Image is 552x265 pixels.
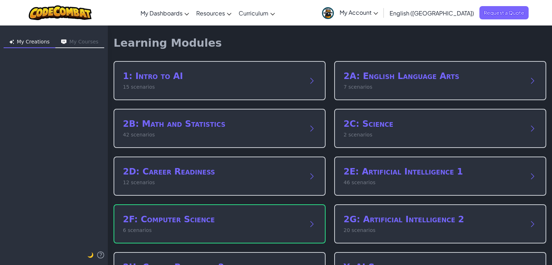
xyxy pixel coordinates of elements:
h1: Learning Modules [114,37,222,50]
h2: 1: Intro to AI [123,70,302,82]
h2: 2F: Computer Science [123,214,302,225]
button: 🌙 [87,251,93,259]
span: My Dashboards [141,9,183,17]
p: 6 scenarios [123,227,302,234]
a: Request a Quote [479,6,529,19]
span: Resources [196,9,225,17]
img: avatar [322,7,334,19]
p: 15 scenarios [123,83,302,91]
p: 7 scenarios [344,83,523,91]
h2: 2E: Artificial Intelligence 1 [344,166,523,177]
img: CodeCombat logo [29,5,92,20]
span: My Account [340,9,378,16]
h2: 2D: Career Readiness [123,166,302,177]
a: Curriculum [235,3,279,23]
h2: 2B: Math and Statistics [123,118,302,130]
p: 2 scenarios [344,131,523,139]
h2: 2G: Artificial Intelligence 2 [344,214,523,225]
span: Curriculum [239,9,268,17]
p: 20 scenarios [344,227,523,234]
a: English ([GEOGRAPHIC_DATA]) [386,3,478,23]
h2: 2A: English Language Arts [344,70,523,82]
h2: 2C: Science [344,118,523,130]
p: 42 scenarios [123,131,302,139]
span: 🌙 [87,252,93,258]
button: My Creations [4,37,55,48]
img: Icon [61,39,66,44]
a: My Account [318,1,382,24]
button: My Courses [55,37,104,48]
img: Icon [9,39,14,44]
p: 46 scenarios [344,179,523,186]
a: My Dashboards [137,3,193,23]
a: Resources [193,3,235,23]
span: English ([GEOGRAPHIC_DATA]) [390,9,474,17]
p: 12 scenarios [123,179,302,186]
